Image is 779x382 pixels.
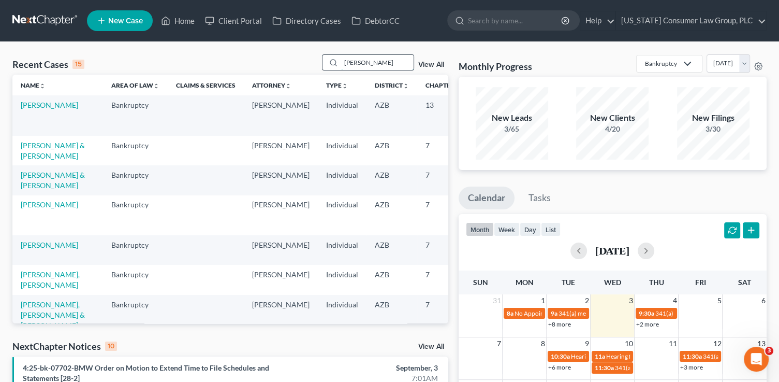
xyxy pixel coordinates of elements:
[551,352,570,360] span: 10:30a
[103,235,168,265] td: Bankruptcy
[760,294,767,307] span: 6
[285,83,291,89] i: unfold_more
[244,195,318,235] td: [PERSON_NAME]
[616,11,766,30] a: [US_STATE] Consumer Law Group, PLC
[417,95,469,135] td: 13
[346,11,405,30] a: DebtorCC
[21,81,46,89] a: Nameunfold_more
[21,171,85,190] a: [PERSON_NAME] & [PERSON_NAME]
[12,58,84,70] div: Recent Cases
[496,337,502,350] span: 7
[519,187,560,209] a: Tasks
[153,83,159,89] i: unfold_more
[244,235,318,265] td: [PERSON_NAME]
[103,195,168,235] td: Bankruptcy
[103,295,168,335] td: Bankruptcy
[418,61,444,68] a: View All
[244,136,318,165] td: [PERSON_NAME]
[541,222,561,236] button: list
[562,278,575,287] span: Tue
[595,364,614,372] span: 11:30a
[425,81,461,89] a: Chapterunfold_more
[21,270,80,289] a: [PERSON_NAME], [PERSON_NAME]
[558,309,658,317] span: 341(a) meeting for [PERSON_NAME]
[366,95,417,135] td: AZB
[200,11,267,30] a: Client Portal
[576,112,649,124] div: New Clients
[548,320,571,328] a: +8 more
[326,81,348,89] a: Typeunfold_more
[716,294,722,307] span: 5
[342,83,348,89] i: unfold_more
[366,295,417,335] td: AZB
[244,95,318,135] td: [PERSON_NAME]
[473,278,488,287] span: Sun
[103,95,168,135] td: Bankruptcy
[39,83,46,89] i: unfold_more
[655,309,755,317] span: 341(a) meeting for [PERSON_NAME]
[318,165,366,195] td: Individual
[520,222,541,236] button: day
[668,337,678,350] span: 11
[417,295,469,335] td: 7
[318,295,366,335] td: Individual
[103,265,168,294] td: Bankruptcy
[318,195,366,235] td: Individual
[417,265,469,294] td: 7
[366,136,417,165] td: AZB
[12,340,117,352] div: NextChapter Notices
[672,294,678,307] span: 4
[267,11,346,30] a: Directory Cases
[738,278,751,287] span: Sat
[341,55,414,70] input: Search by name...
[712,337,722,350] span: 12
[639,309,654,317] span: 9:30a
[677,124,749,134] div: 3/30
[584,337,590,350] span: 9
[72,60,84,69] div: 15
[649,278,664,287] span: Thu
[540,337,546,350] span: 8
[375,81,409,89] a: Districtunfold_more
[595,352,605,360] span: 11a
[244,265,318,294] td: [PERSON_NAME]
[366,235,417,265] td: AZB
[494,222,520,236] button: week
[366,195,417,235] td: AZB
[516,278,534,287] span: Mon
[244,165,318,195] td: [PERSON_NAME]
[21,101,78,109] a: [PERSON_NAME]
[156,11,200,30] a: Home
[21,240,78,249] a: [PERSON_NAME]
[366,265,417,294] td: AZB
[744,347,769,372] iframe: Intercom live chat
[576,124,649,134] div: 4/20
[615,364,770,372] span: 341(a) meeting for [PERSON_NAME] & [PERSON_NAME]
[418,343,444,350] a: View All
[476,124,548,134] div: 3/65
[103,165,168,195] td: Bankruptcy
[417,195,469,235] td: 7
[168,75,244,95] th: Claims & Services
[571,352,729,360] span: Hearing for [PERSON_NAME] et [PERSON_NAME] Kouffie
[551,309,557,317] span: 9a
[604,278,621,287] span: Wed
[366,165,417,195] td: AZB
[683,352,702,360] span: 11:30a
[476,112,548,124] div: New Leads
[318,265,366,294] td: Individual
[459,60,532,73] h3: Monthly Progress
[548,363,571,371] a: +6 more
[677,112,749,124] div: New Filings
[492,294,502,307] span: 31
[680,363,703,371] a: +3 more
[584,294,590,307] span: 2
[468,11,563,30] input: Search by name...
[21,141,85,160] a: [PERSON_NAME] & [PERSON_NAME]
[306,363,438,373] div: September, 3
[108,17,143,25] span: New Case
[103,136,168,165] td: Bankruptcy
[21,200,78,209] a: [PERSON_NAME]
[756,337,767,350] span: 13
[515,309,563,317] span: No Appointments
